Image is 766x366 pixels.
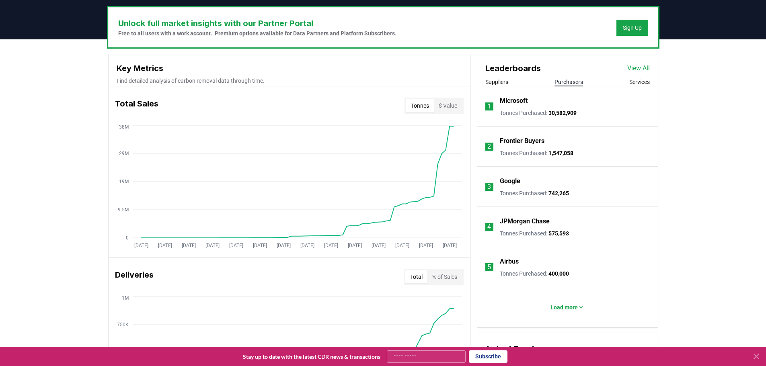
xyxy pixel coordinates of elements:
[548,190,569,196] span: 742,265
[371,243,385,248] tspan: [DATE]
[126,235,129,241] tspan: 0
[229,243,243,248] tspan: [DATE]
[118,29,396,37] p: Free to all users with a work account. Premium options available for Data Partners and Platform S...
[487,343,648,355] h3: Latest Purchases
[548,150,573,156] span: 1,547,058
[487,102,491,111] p: 1
[115,98,158,114] h3: Total Sales
[544,299,591,315] button: Load more
[485,78,508,86] button: Suppliers
[500,189,569,197] p: Tonnes Purchased :
[118,17,396,29] h3: Unlock full market insights with our Partner Portal
[253,243,267,248] tspan: [DATE]
[205,243,219,248] tspan: [DATE]
[500,96,528,106] a: Microsoft
[324,243,338,248] tspan: [DATE]
[181,243,195,248] tspan: [DATE]
[119,179,129,184] tspan: 19M
[118,207,129,213] tspan: 9.5M
[347,243,361,248] tspan: [DATE]
[548,110,577,116] span: 30,582,909
[122,295,129,301] tspan: 1M
[134,243,148,248] tspan: [DATE]
[117,62,462,74] h3: Key Metrics
[119,151,129,156] tspan: 29M
[500,229,569,237] p: Tonnes Purchased :
[500,136,544,146] a: Frontier Buyers
[158,243,172,248] tspan: [DATE]
[500,176,520,186] a: Google
[405,270,427,283] button: Total
[487,262,491,272] p: 5
[500,109,577,117] p: Tonnes Purchased :
[115,269,154,285] h3: Deliveries
[616,20,648,36] button: Sign Up
[500,217,550,226] a: JPMorgan Chase
[550,303,578,311] p: Load more
[395,243,409,248] tspan: [DATE]
[300,243,314,248] tspan: [DATE]
[548,270,569,277] span: 400,000
[406,99,434,112] button: Tonnes
[442,243,456,248] tspan: [DATE]
[427,270,462,283] button: % of Sales
[276,243,290,248] tspan: [DATE]
[548,230,569,237] span: 575,593
[623,24,642,32] a: Sign Up
[627,63,650,73] a: View All
[554,78,583,86] button: Purchasers
[629,78,650,86] button: Services
[487,182,491,192] p: 3
[500,270,569,278] p: Tonnes Purchased :
[434,99,462,112] button: $ Value
[487,222,491,232] p: 4
[487,142,491,151] p: 2
[419,243,433,248] tspan: [DATE]
[500,257,519,266] a: Airbus
[500,149,573,157] p: Tonnes Purchased :
[117,322,129,327] tspan: 750K
[119,124,129,130] tspan: 38M
[117,77,462,85] p: Find detailed analysis of carbon removal data through time.
[485,62,541,74] h3: Leaderboards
